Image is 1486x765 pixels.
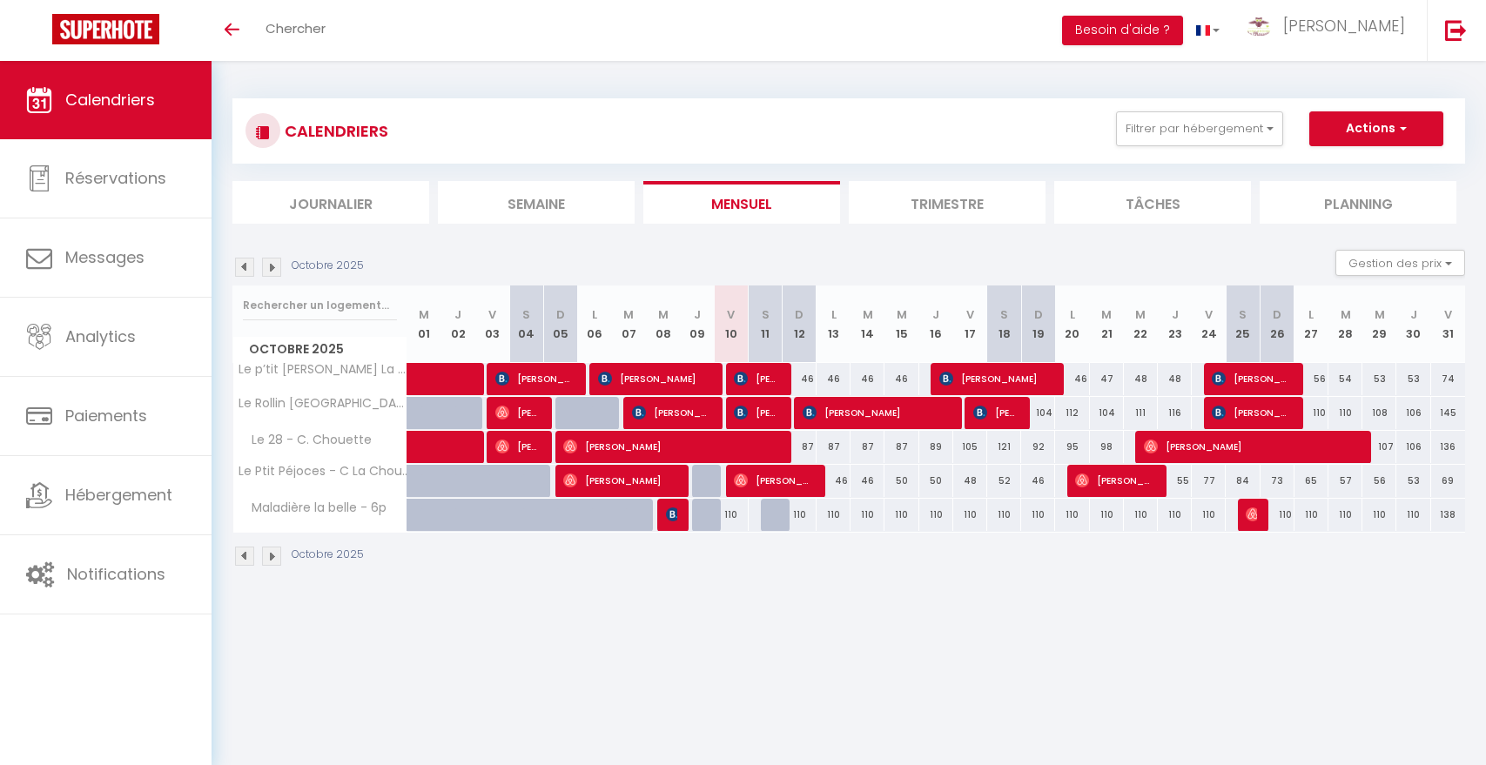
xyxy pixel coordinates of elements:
abbr: V [727,306,735,323]
button: Besoin d'aide ? [1062,16,1183,45]
span: [PERSON_NAME] [939,362,1052,395]
span: Notifications [67,563,165,585]
abbr: S [1000,306,1008,323]
span: [PERSON_NAME] [1246,498,1257,531]
th: 19 [1021,285,1055,363]
div: 108 [1362,397,1396,429]
div: 52 [987,465,1021,497]
div: 46 [817,465,851,497]
div: 110 [1328,499,1362,531]
th: 09 [680,285,714,363]
div: 87 [851,431,884,463]
abbr: V [966,306,974,323]
div: 54 [1328,363,1362,395]
span: [PERSON_NAME] [563,430,778,463]
div: 56 [1362,465,1396,497]
abbr: M [1135,306,1146,323]
th: 16 [919,285,953,363]
th: 06 [578,285,612,363]
span: [PERSON_NAME] [1144,430,1359,463]
div: 69 [1431,465,1465,497]
img: Super Booking [52,14,159,44]
th: 08 [646,285,680,363]
h3: CALENDRIERS [280,111,388,151]
abbr: J [932,306,939,323]
div: 112 [1055,397,1089,429]
th: 22 [1124,285,1158,363]
span: [PERSON_NAME] [495,430,541,463]
span: Chercher [266,19,326,37]
span: Messages [65,246,145,268]
abbr: L [1308,306,1314,323]
abbr: J [694,306,701,323]
abbr: D [795,306,804,323]
div: 111 [1124,397,1158,429]
div: 106 [1396,431,1430,463]
th: 14 [851,285,884,363]
p: Octobre 2025 [292,258,364,274]
div: 110 [1362,499,1396,531]
div: 77 [1192,465,1226,497]
th: 11 [749,285,783,363]
th: 25 [1226,285,1260,363]
li: Trimestre [849,181,1046,224]
div: 46 [1021,465,1055,497]
div: 110 [1124,499,1158,531]
th: 02 [441,285,475,363]
abbr: M [863,306,873,323]
th: 18 [987,285,1021,363]
span: [PERSON_NAME] [803,396,950,429]
li: Journalier [232,181,429,224]
div: 110 [1396,499,1430,531]
th: 01 [407,285,441,363]
div: 46 [884,363,918,395]
abbr: M [419,306,429,323]
div: 74 [1431,363,1465,395]
li: Semaine [438,181,635,224]
div: 110 [1192,499,1226,531]
span: Calendriers [65,89,155,111]
th: 26 [1261,285,1294,363]
div: 46 [783,363,817,395]
th: 04 [509,285,543,363]
span: Paiements [65,405,147,426]
div: 136 [1431,431,1465,463]
div: 53 [1362,363,1396,395]
th: 05 [543,285,577,363]
abbr: D [556,306,565,323]
abbr: S [1239,306,1247,323]
th: 13 [817,285,851,363]
abbr: L [1070,306,1075,323]
abbr: M [658,306,669,323]
li: Tâches [1054,181,1251,224]
li: Planning [1260,181,1456,224]
div: 89 [919,431,953,463]
div: 87 [817,431,851,463]
img: logout [1445,19,1467,41]
span: [PERSON_NAME] [734,464,813,497]
th: 21 [1090,285,1124,363]
span: [PERSON_NAME] [495,362,575,395]
img: ... [1246,17,1272,36]
abbr: V [1205,306,1213,323]
div: 48 [953,465,987,497]
div: 50 [884,465,918,497]
th: 31 [1431,285,1465,363]
span: Maladière la belle - 6p [236,499,391,518]
span: Le 28 - C. Chouette [236,431,376,450]
div: 48 [1124,363,1158,395]
th: 27 [1294,285,1328,363]
div: 104 [1090,397,1124,429]
th: 15 [884,285,918,363]
div: 110 [817,499,851,531]
div: 110 [1090,499,1124,531]
div: 98 [1090,431,1124,463]
abbr: S [522,306,530,323]
div: 65 [1294,465,1328,497]
th: 10 [714,285,748,363]
th: 29 [1362,285,1396,363]
th: 20 [1055,285,1089,363]
div: 110 [919,499,953,531]
button: Filtrer par hébergement [1116,111,1283,146]
div: 110 [1158,499,1192,531]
